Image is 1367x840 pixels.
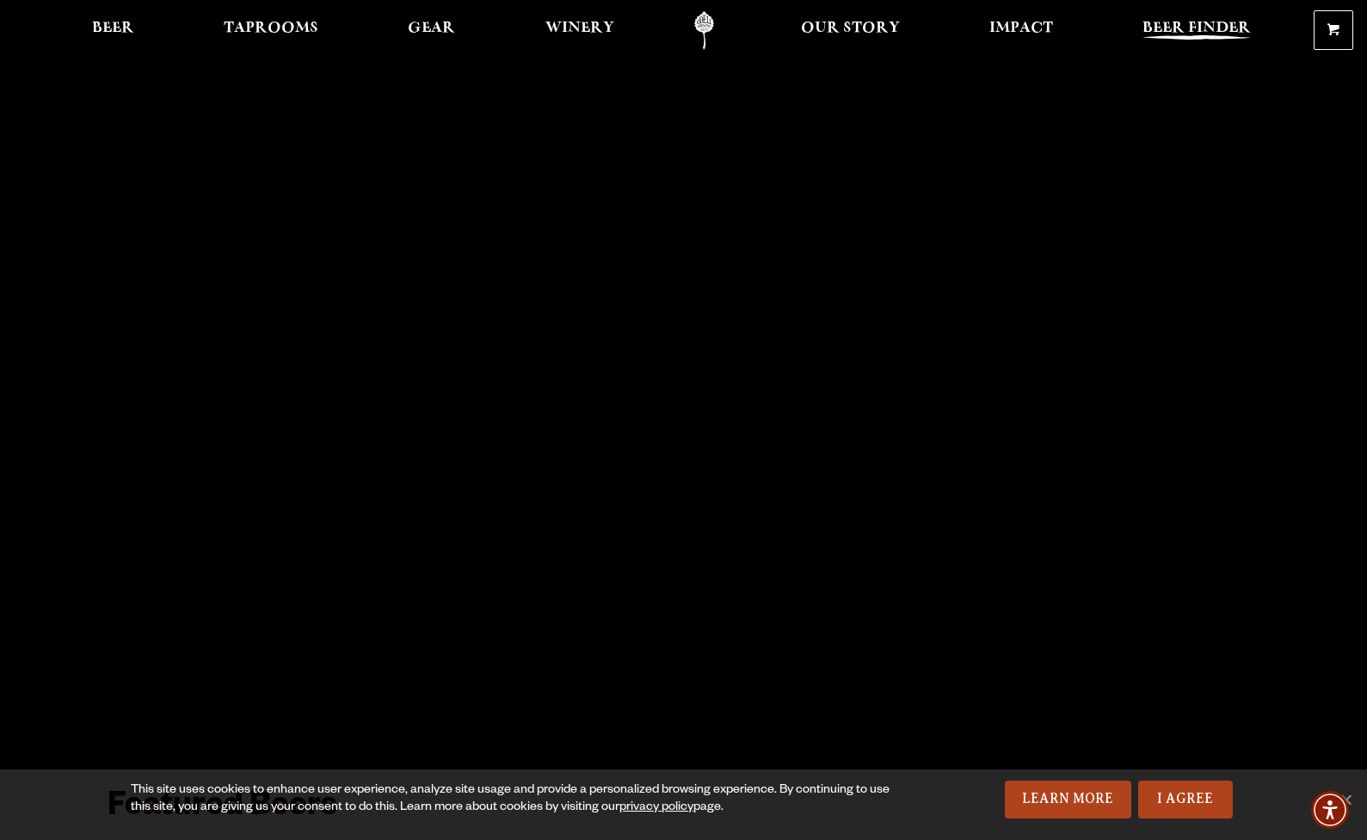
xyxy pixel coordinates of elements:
span: Gear [408,22,455,35]
span: Taprooms [224,22,318,35]
a: Beer Finder [1131,11,1262,50]
a: Beer [81,11,145,50]
a: Our Story [790,11,911,50]
span: Winery [545,22,614,35]
span: Beer [92,22,134,35]
a: privacy policy [619,801,693,815]
a: Winery [534,11,625,50]
a: Gear [397,11,466,50]
div: Accessibility Menu [1311,791,1349,829]
span: Impact [989,22,1053,35]
a: Odell Home [672,11,736,50]
a: Taprooms [212,11,329,50]
a: Impact [978,11,1064,50]
a: Learn More [1005,781,1131,818]
div: This site uses cookies to enhance user experience, analyze site usage and provide a personalized ... [131,782,899,817]
span: Beer Finder [1142,22,1251,35]
a: I Agree [1138,781,1233,818]
span: Our Story [801,22,900,35]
